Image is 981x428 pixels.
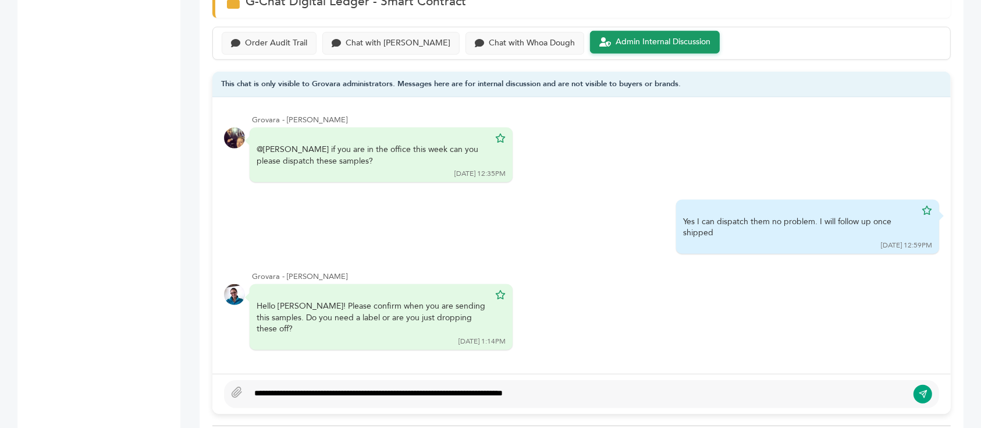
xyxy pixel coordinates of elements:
[881,240,932,250] div: [DATE] 12:59PM
[346,38,450,48] div: Chat with [PERSON_NAME]
[257,300,489,335] div: Hello [PERSON_NAME]! Please confirm when you are sending this samples. Do you need a label or are...
[616,37,710,47] div: Admin Internal Discussion
[252,271,939,282] div: Grovara - [PERSON_NAME]
[683,216,916,239] div: Yes I can dispatch them no problem. I will follow up once shipped
[212,72,951,98] div: This chat is only visible to Grovara administrators. Messages here are for internal discussion an...
[257,144,489,167] div: @[PERSON_NAME] if you are in the office this week can you please dispatch these samples?
[489,38,575,48] div: Chat with Whoa Dough
[458,337,506,346] div: [DATE] 1:14PM
[252,115,939,125] div: Grovara - [PERSON_NAME]
[245,38,307,48] div: Order Audit Trail
[454,169,506,179] div: [DATE] 12:35PM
